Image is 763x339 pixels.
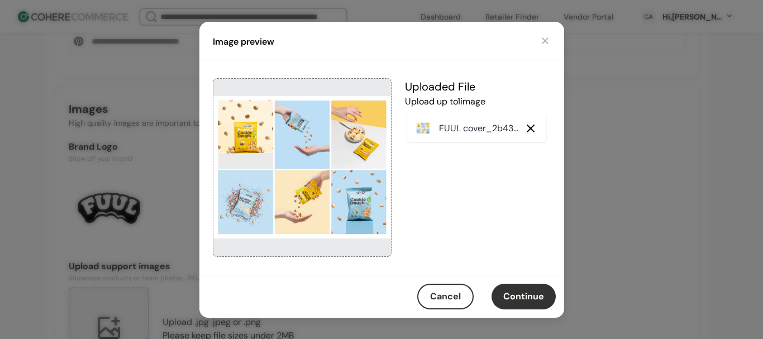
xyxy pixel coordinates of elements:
[405,95,549,108] p: Upload up to 1 image
[405,78,549,95] h5: Uploaded File
[439,122,521,135] p: FUUL cover_2b43e1_.jpg
[213,35,274,49] h4: Image preview
[492,284,556,309] button: Continue
[417,284,474,309] button: Cancel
